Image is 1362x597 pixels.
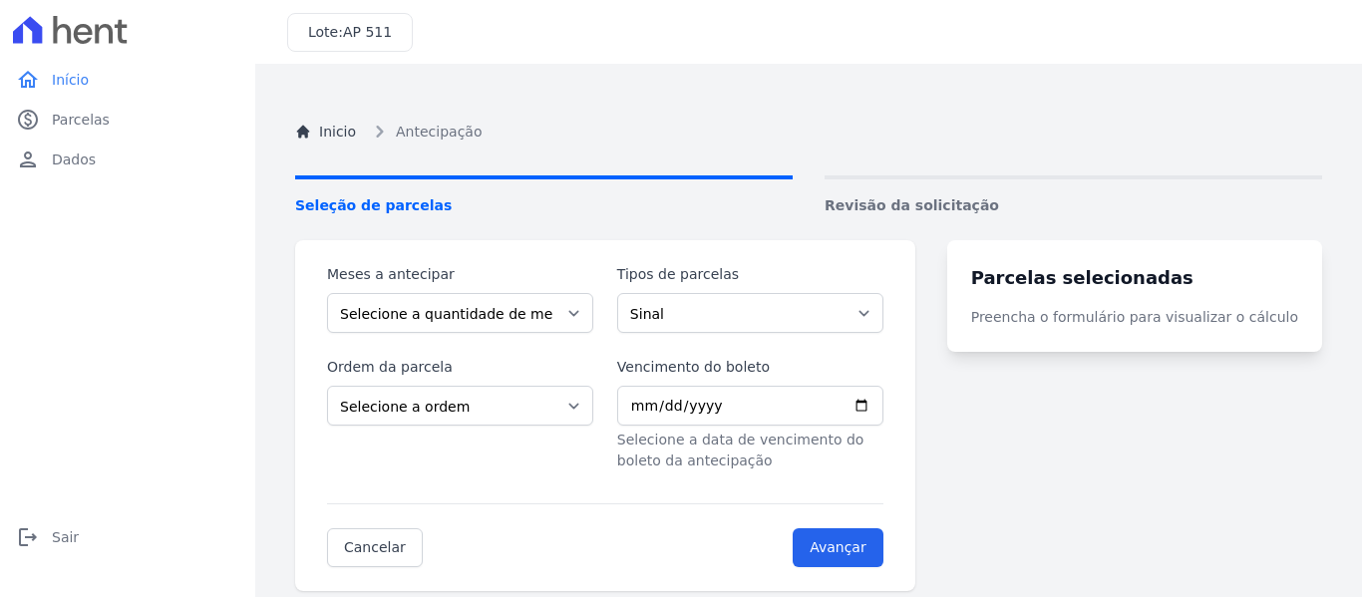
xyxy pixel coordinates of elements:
a: paidParcelas [8,100,247,140]
h3: Parcelas selecionadas [971,264,1298,291]
span: Dados [52,149,96,169]
span: AP 511 [343,24,392,40]
nav: Progress [295,175,1322,216]
span: Seleção de parcelas [295,195,793,216]
a: Inicio [295,122,356,143]
label: Ordem da parcela [327,357,593,378]
label: Tipos de parcelas [617,264,883,285]
i: person [16,148,40,171]
nav: Breadcrumb [295,120,1322,144]
label: Meses a antecipar [327,264,593,285]
p: Preencha o formulário para visualizar o cálculo [971,307,1298,328]
label: Vencimento do boleto [617,357,883,378]
p: Selecione a data de vencimento do boleto da antecipação [617,430,883,471]
a: personDados [8,140,247,179]
span: Antecipação [396,122,482,143]
a: homeInício [8,60,247,100]
span: Parcelas [52,110,110,130]
span: Revisão da solicitação [825,195,1322,216]
span: Sair [52,527,79,547]
a: Cancelar [327,528,423,567]
a: logoutSair [8,517,247,557]
i: logout [16,525,40,549]
h3: Lote: [308,22,392,43]
input: Avançar [793,528,883,567]
i: paid [16,108,40,132]
span: Início [52,70,89,90]
i: home [16,68,40,92]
